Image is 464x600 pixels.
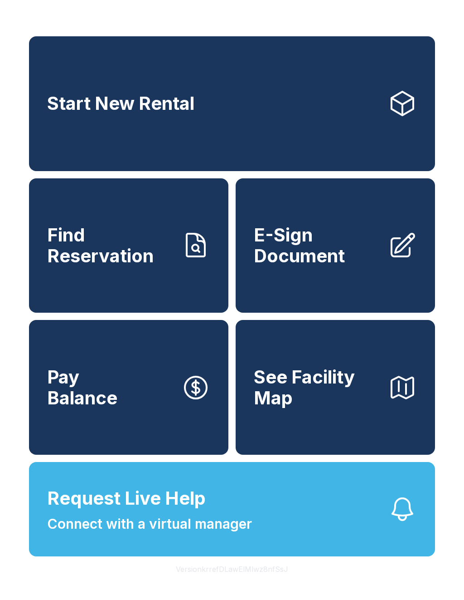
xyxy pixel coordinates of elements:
[29,36,435,171] a: Start New Rental
[47,514,252,534] span: Connect with a virtual manager
[29,462,435,556] button: Request Live HelpConnect with a virtual manager
[29,320,228,455] button: PayBalance
[47,93,194,114] span: Start New Rental
[47,485,206,512] span: Request Live Help
[236,320,435,455] button: See Facility Map
[254,225,381,266] span: E-Sign Document
[169,556,295,582] button: VersionkrrefDLawElMlwz8nfSsJ
[47,225,174,266] span: Find Reservation
[29,178,228,313] a: Find Reservation
[254,367,381,408] span: See Facility Map
[47,367,117,408] span: Pay Balance
[236,178,435,313] a: E-Sign Document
